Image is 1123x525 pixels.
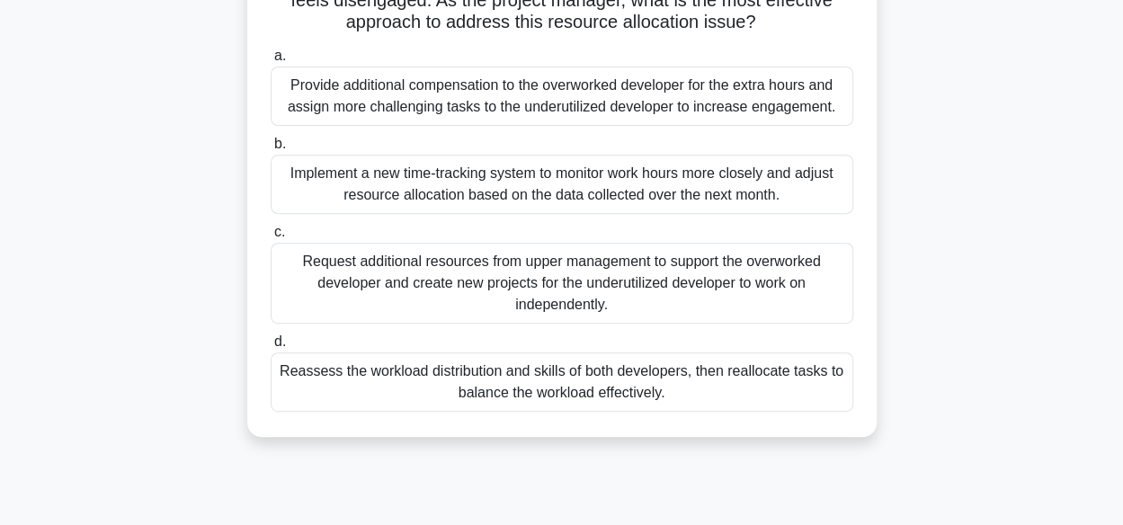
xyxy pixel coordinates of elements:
div: Reassess the workload distribution and skills of both developers, then reallocate tasks to balanc... [271,352,853,412]
div: Implement a new time-tracking system to monitor work hours more closely and adjust resource alloc... [271,155,853,214]
div: Request additional resources from upper management to support the overworked developer and create... [271,243,853,324]
span: b. [274,136,286,151]
span: d. [274,334,286,349]
span: c. [274,224,285,239]
span: a. [274,48,286,63]
div: Provide additional compensation to the overworked developer for the extra hours and assign more c... [271,67,853,126]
